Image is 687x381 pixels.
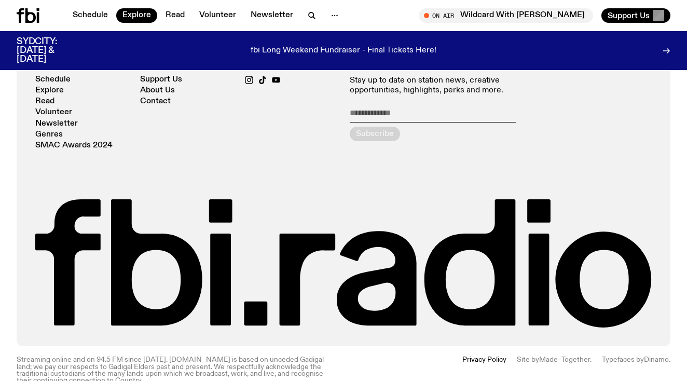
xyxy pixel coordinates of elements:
a: Volunteer [193,8,242,23]
a: SMAC Awards 2024 [35,142,113,149]
h3: SYDCITY: [DATE] & [DATE] [17,37,83,64]
span: Typefaces by [602,356,644,363]
button: Support Us [601,8,670,23]
p: fbi Long Weekend Fundraiser - Final Tickets Here! [251,46,436,56]
a: Explore [35,87,64,94]
a: Contact [140,98,171,105]
span: . [669,356,670,363]
a: Newsletter [35,120,78,128]
a: Genres [35,131,63,139]
a: Explore [116,8,157,23]
a: Schedule [66,8,114,23]
a: Support Us [140,76,182,84]
a: Read [159,8,191,23]
a: Newsletter [244,8,299,23]
p: Stay up to date on station news, creative opportunities, highlights, perks and more. [350,76,547,96]
a: Schedule [35,76,71,84]
button: Subscribe [350,127,400,141]
a: Dinamo [644,356,669,363]
a: Made–Together [539,356,590,363]
span: Site by [517,356,539,363]
span: Support Us [608,11,650,20]
button: On AirWildcard With [PERSON_NAME] [419,8,593,23]
a: Read [35,98,54,105]
a: About Us [140,87,175,94]
span: . [590,356,592,363]
a: Volunteer [35,108,72,116]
